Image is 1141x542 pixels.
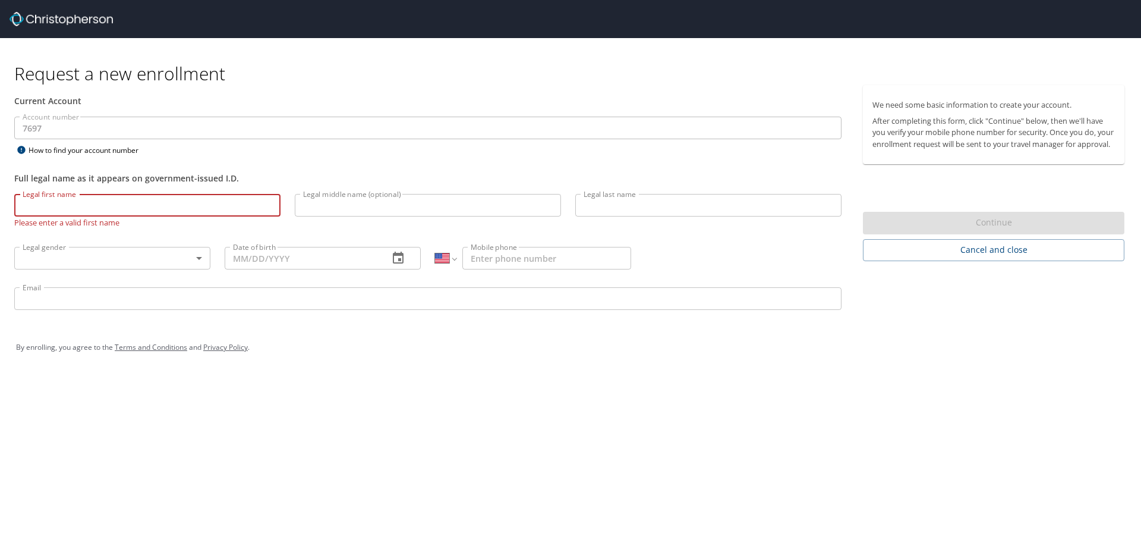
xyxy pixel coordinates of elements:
div: By enrolling, you agree to the and . [16,333,1125,362]
h1: Request a new enrollment [14,62,1134,85]
span: Cancel and close [872,243,1115,258]
p: Please enter a valid first name [14,217,280,228]
input: Enter phone number [462,247,631,270]
img: cbt logo [10,12,113,26]
div: How to find your account number [14,143,163,158]
div: Current Account [14,95,841,107]
input: MM/DD/YYYY [225,247,379,270]
p: We need some basic information to create your account. [872,99,1115,111]
div: Full legal name as it appears on government-issued I.D. [14,172,841,184]
a: Terms and Conditions [115,342,187,352]
p: After completing this form, click "Continue" below, then we'll have you verify your mobile phone ... [872,115,1115,150]
button: Cancel and close [863,239,1124,261]
div: ​ [14,247,210,270]
a: Privacy Policy [203,342,248,352]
